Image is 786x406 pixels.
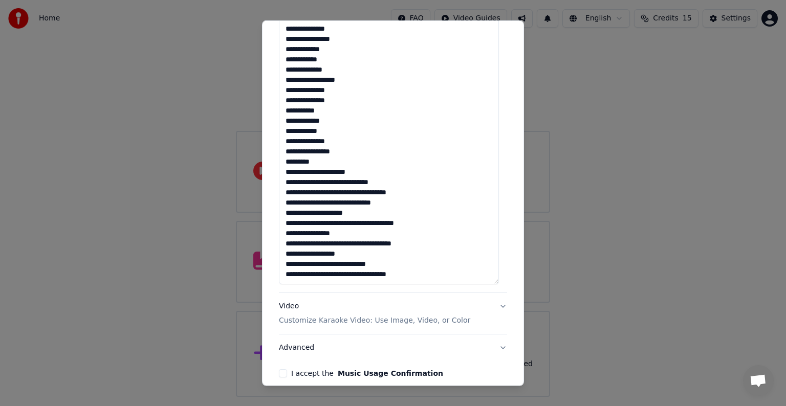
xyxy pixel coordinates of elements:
p: Customize Karaoke Video: Use Image, Video, or Color [279,315,470,326]
button: VideoCustomize Karaoke Video: Use Image, Video, or Color [279,293,507,334]
button: Advanced [279,334,507,361]
button: I accept the [338,370,443,377]
label: I accept the [291,370,443,377]
div: Video [279,301,470,326]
